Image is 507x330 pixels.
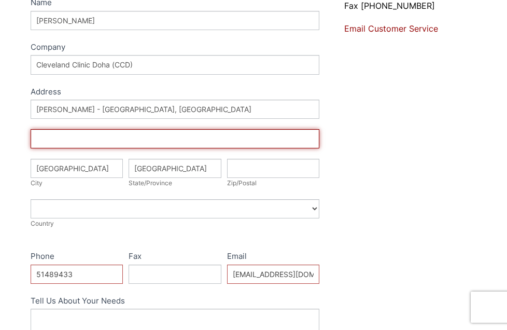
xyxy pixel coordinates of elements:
div: Country [31,218,320,229]
div: Address [31,85,320,100]
div: Zip/Postal [227,178,319,188]
a: Email Customer Service [344,23,438,34]
label: Email [227,250,319,265]
div: State/Province [129,178,221,188]
label: Phone [31,250,123,265]
label: Fax [129,250,221,265]
div: City [31,178,123,188]
label: Company [31,40,320,56]
label: Tell Us About Your Needs [31,294,320,309]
